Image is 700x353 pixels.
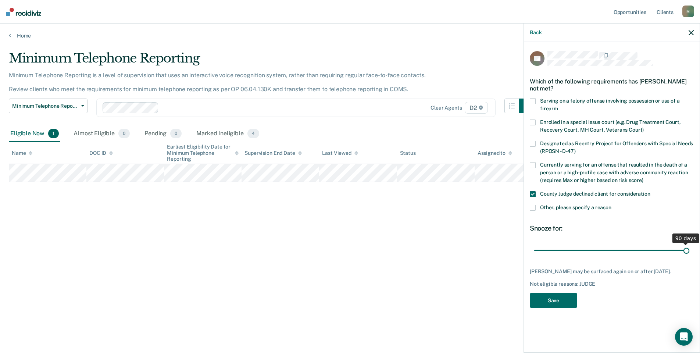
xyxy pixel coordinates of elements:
[118,129,130,138] span: 0
[465,102,488,114] span: D2
[170,129,182,138] span: 0
[12,150,32,156] div: Name
[143,126,183,142] div: Pending
[12,103,78,109] span: Minimum Telephone Reporting
[675,328,693,346] div: Open Intercom Messenger
[48,129,59,138] span: 1
[540,140,693,154] span: Designated as Reentry Project for Offenders with Special Needs (RPOSN - D-47)
[9,51,534,72] div: Minimum Telephone Reporting
[322,150,358,156] div: Last Viewed
[247,129,259,138] span: 4
[540,191,650,197] span: County Judge declined client for consideration
[672,233,699,243] div: 90 days
[530,281,694,287] div: Not eligible reasons: JUDGE
[244,150,301,156] div: Supervision End Date
[530,29,542,36] button: Back
[540,119,681,133] span: Enrolled in a special issue court (e.g. Drug Treatment Court, Recovery Court, MH Court, Veterans ...
[89,150,113,156] div: DOC ID
[400,150,416,156] div: Status
[195,126,261,142] div: Marked Ineligible
[530,268,694,275] div: [PERSON_NAME] may be surfaced again on or after [DATE].
[682,6,694,17] div: M
[540,98,680,111] span: Serving on a felony offense involving possession or use of a firearm
[9,32,691,39] a: Home
[6,8,41,16] img: Recidiviz
[530,293,577,308] button: Save
[431,105,462,111] div: Clear agents
[530,224,694,232] div: Snooze for:
[9,126,60,142] div: Eligible Now
[167,144,239,162] div: Earliest Eligibility Date for Minimum Telephone Reporting
[478,150,512,156] div: Assigned to
[540,204,611,210] span: Other, please specify a reason
[72,126,131,142] div: Almost Eligible
[9,72,426,93] p: Minimum Telephone Reporting is a level of supervision that uses an interactive voice recognition ...
[530,72,694,98] div: Which of the following requirements has [PERSON_NAME] not met?
[540,162,688,183] span: Currently serving for an offense that resulted in the death of a person or a high-profile case wi...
